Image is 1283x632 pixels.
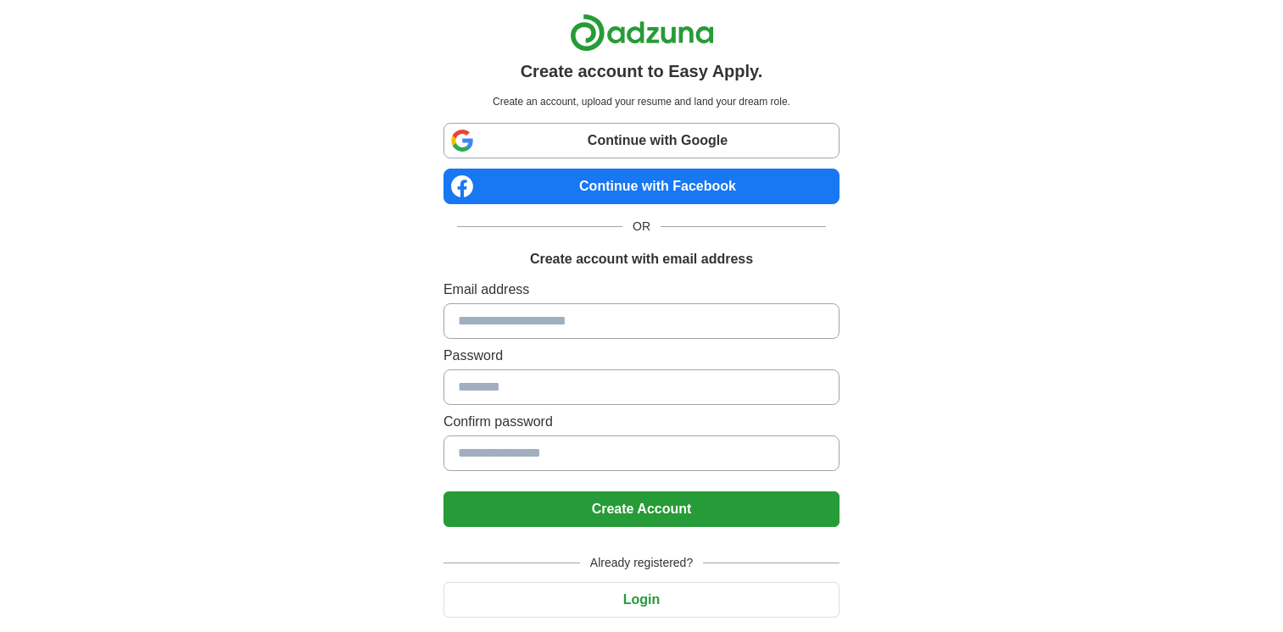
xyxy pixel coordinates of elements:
[447,94,836,109] p: Create an account, upload your resume and land your dream role.
[570,14,714,52] img: Adzuna logo
[443,491,840,527] button: Create Account
[530,249,753,269] h1: Create account with email address
[443,346,840,366] label: Password
[443,123,840,158] a: Continue with Google
[443,280,840,300] label: Email address
[443,169,840,204] a: Continue with Facebook
[443,412,840,432] label: Confirm password
[521,58,763,84] h1: Create account to Easy Apply.
[443,592,840,607] a: Login
[443,582,840,618] button: Login
[622,218,661,236] span: OR
[580,554,703,572] span: Already registered?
